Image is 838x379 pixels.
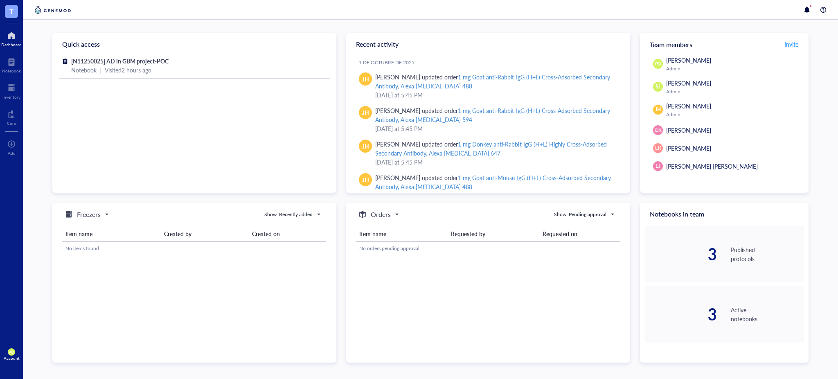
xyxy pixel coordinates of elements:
[666,56,711,64] span: [PERSON_NAME]
[33,5,73,15] img: genemod-logo
[645,246,718,262] div: 3
[731,245,804,263] div: Published protocols
[666,102,711,110] span: [PERSON_NAME]
[362,74,369,83] span: JH
[656,83,661,90] span: SL
[52,33,336,56] div: Quick access
[2,81,20,99] a: Inventory
[353,103,624,136] a: JH[PERSON_NAME] updated order1 mg Goat anti-Rabbit IgG (H+L) Cross-Adsorbed Secondary Antibody, A...
[375,90,617,99] div: [DATE] at 5:45 PM
[2,68,21,73] div: Notebook
[105,65,151,74] div: Visited 2 hours ago
[666,65,800,72] div: Admin
[666,162,758,170] span: [PERSON_NAME] [PERSON_NAME]
[264,211,313,218] div: Show: Recently added
[375,106,617,124] div: [PERSON_NAME] updated order
[65,245,323,252] div: No items found
[784,38,799,51] button: Invite
[655,106,661,113] span: JH
[2,55,21,73] a: Notebook
[1,29,22,47] a: Dashboard
[71,57,169,65] span: [N11250025] AD in GBM project-POC
[371,210,391,219] h5: Orders
[784,40,798,48] span: Invite
[655,144,661,152] span: EK
[554,211,606,218] div: Show: Pending approval
[7,108,16,126] a: Core
[353,69,624,103] a: JH[PERSON_NAME] updated order1 mg Goat anti-Rabbit IgG (H+L) Cross-Adsorbed Secondary Antibody, A...
[640,33,809,56] div: Team members
[356,226,448,241] th: Item name
[645,306,718,323] div: 3
[375,173,617,191] div: [PERSON_NAME] updated order
[655,127,661,134] span: DK
[359,245,617,252] div: No orders pending approval
[77,210,101,219] h5: Freezers
[71,65,97,74] div: Notebook
[4,356,20,361] div: Account
[666,126,711,134] span: [PERSON_NAME]
[375,106,610,124] div: 1 mg Goat anti-Rabbit IgG (H+L) Cross-Adsorbed Secondary Antibody, Alexa [MEDICAL_DATA] 594
[640,203,809,226] div: Notebooks in team
[666,111,800,118] div: Admin
[353,170,624,203] a: JH[PERSON_NAME] updated order1 mg Goat anti-Mouse IgG (H+L) Cross-Adsorbed Secondary Antibody, Al...
[539,226,620,241] th: Requested on
[375,158,617,167] div: [DATE] at 5:45 PM
[656,162,660,170] span: EJ
[375,72,617,90] div: [PERSON_NAME] updated order
[62,226,161,241] th: Item name
[666,144,711,152] span: [PERSON_NAME]
[666,88,800,95] div: Admin
[375,174,611,191] div: 1 mg Goat anti-Mouse IgG (H+L) Cross-Adsorbed Secondary Antibody, Alexa [MEDICAL_DATA] 488
[655,61,661,68] span: PO
[9,6,14,16] span: T
[731,305,804,323] div: Active notebooks
[375,124,617,133] div: [DATE] at 5:45 PM
[353,136,624,170] a: JH[PERSON_NAME] updated order1 mg Donkey anti-Rabbit IgG (H+L) Highly Cross-Adsorbed Secondary An...
[249,226,326,241] th: Created on
[362,175,369,184] span: JH
[2,95,20,99] div: Inventory
[375,73,610,90] div: 1 mg Goat anti-Rabbit IgG (H+L) Cross-Adsorbed Secondary Antibody, Alexa [MEDICAL_DATA] 488
[8,151,16,156] div: Add
[666,79,711,87] span: [PERSON_NAME]
[448,226,539,241] th: Requested by
[346,33,630,56] div: Recent activity
[375,140,607,157] div: 1 mg Donkey anti-Rabbit IgG (H+L) Highly Cross-Adsorbed Secondary Antibody, Alexa [MEDICAL_DATA] 647
[161,226,249,241] th: Created by
[362,142,369,151] span: JH
[9,350,14,354] span: PO
[362,108,369,117] span: JH
[100,65,101,74] div: |
[1,42,22,47] div: Dashboard
[375,140,617,158] div: [PERSON_NAME] updated order
[7,121,16,126] div: Core
[359,59,624,66] div: 1 de octubre de 2025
